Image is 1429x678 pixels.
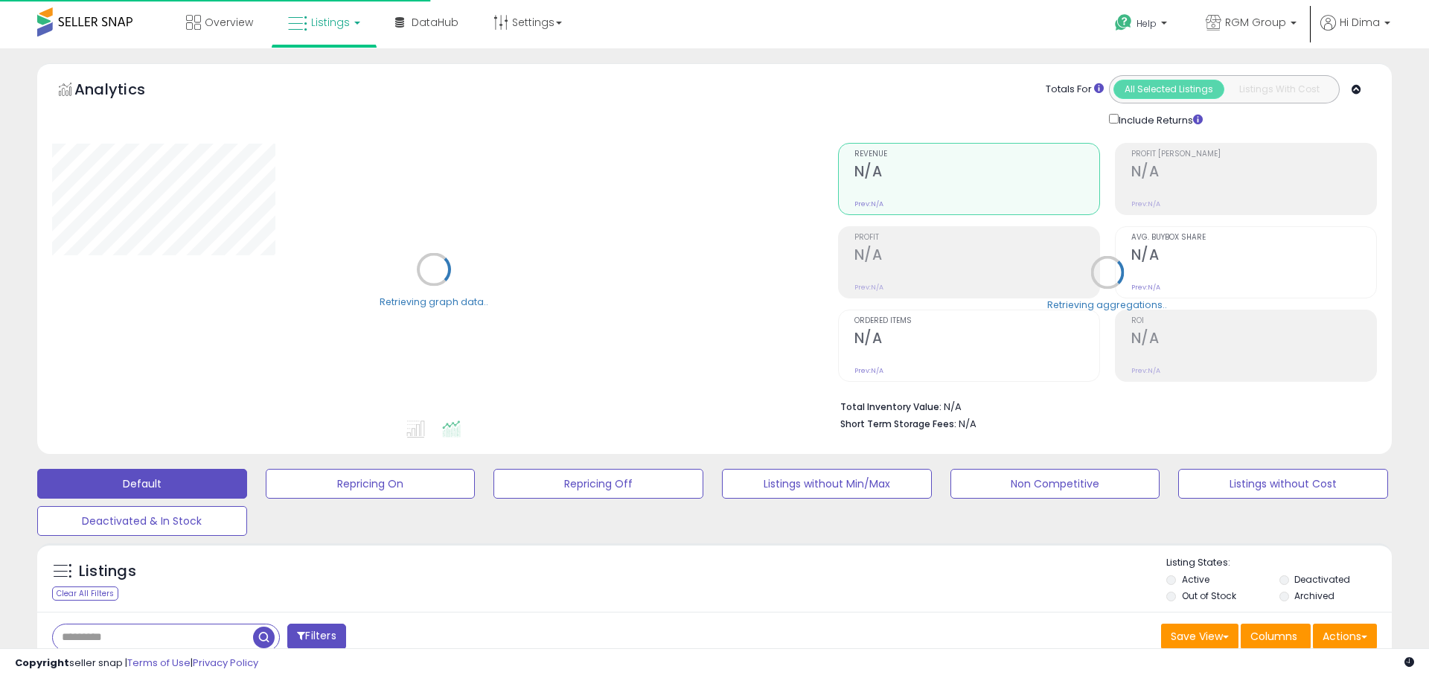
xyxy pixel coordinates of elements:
[1047,298,1167,311] div: Retrieving aggregations..
[74,79,174,103] h5: Analytics
[266,469,476,499] button: Repricing On
[950,469,1160,499] button: Non Competitive
[205,15,253,30] span: Overview
[37,506,247,536] button: Deactivated & In Stock
[311,15,350,30] span: Listings
[1320,15,1390,48] a: Hi Dima
[1137,17,1157,30] span: Help
[493,469,703,499] button: Repricing Off
[1178,469,1388,499] button: Listings without Cost
[1103,2,1182,48] a: Help
[37,469,247,499] button: Default
[412,15,458,30] span: DataHub
[1225,15,1286,30] span: RGM Group
[15,656,69,670] strong: Copyright
[15,656,258,671] div: seller snap | |
[1098,111,1221,128] div: Include Returns
[1113,80,1224,99] button: All Selected Listings
[1046,83,1104,97] div: Totals For
[1224,80,1334,99] button: Listings With Cost
[380,295,488,308] div: Retrieving graph data..
[1114,13,1133,32] i: Get Help
[722,469,932,499] button: Listings without Min/Max
[1340,15,1380,30] span: Hi Dima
